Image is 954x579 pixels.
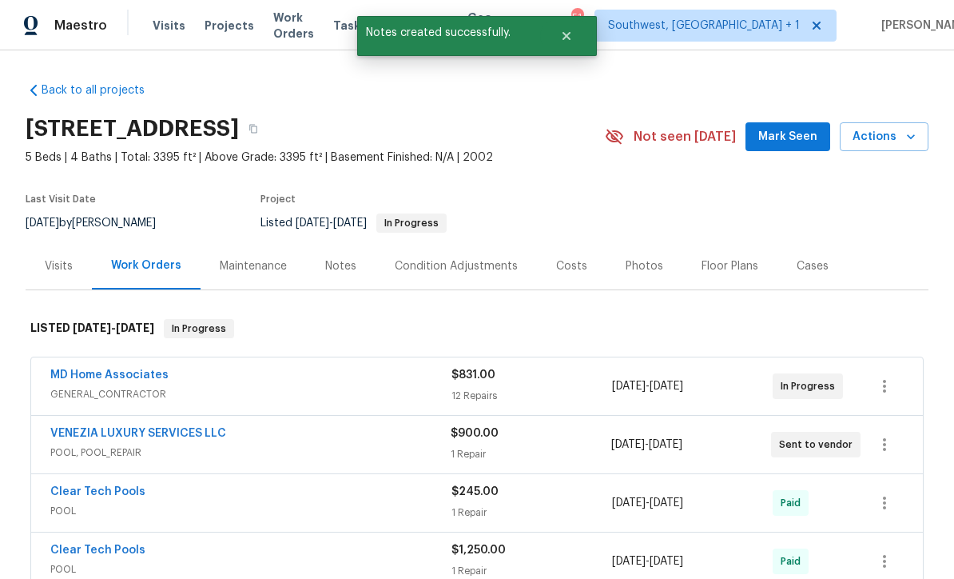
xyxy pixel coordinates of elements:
[395,258,518,274] div: Condition Adjustments
[26,194,96,204] span: Last Visit Date
[116,322,154,333] span: [DATE]
[220,258,287,274] div: Maintenance
[612,381,646,392] span: [DATE]
[840,122,928,152] button: Actions
[26,150,605,166] span: 5 Beds | 4 Baths | Total: 3395 ft² | Above Grade: 3395 ft² | Basement Finished: N/A | 2002
[26,82,179,98] a: Back to all projects
[467,10,544,42] span: Geo Assignments
[260,194,296,204] span: Project
[781,378,841,394] span: In Progress
[153,18,185,34] span: Visits
[451,486,499,497] span: $245.00
[45,258,73,274] div: Visits
[26,214,175,233] div: by [PERSON_NAME]
[333,20,367,31] span: Tasks
[853,127,916,147] span: Actions
[296,218,329,229] span: [DATE]
[205,18,254,34] span: Projects
[650,497,683,509] span: [DATE]
[26,121,239,137] h2: [STREET_ADDRESS]
[650,556,683,567] span: [DATE]
[451,446,610,462] div: 1 Repair
[611,439,645,450] span: [DATE]
[296,218,367,229] span: -
[50,545,145,556] a: Clear Tech Pools
[758,127,817,147] span: Mark Seen
[540,20,593,52] button: Close
[111,258,181,274] div: Work Orders
[556,258,587,274] div: Costs
[612,495,683,511] span: -
[611,437,682,453] span: -
[50,561,451,577] span: POOL
[781,553,807,569] span: Paid
[649,439,682,450] span: [DATE]
[50,445,451,461] span: POOL, POOL_REPAIR
[612,556,646,567] span: [DATE]
[779,437,859,453] span: Sent to vendor
[273,10,314,42] span: Work Orders
[73,322,154,333] span: -
[26,303,928,354] div: LISTED [DATE]-[DATE]In Progress
[50,386,451,402] span: GENERAL_CONTRACTOR
[451,428,499,439] span: $900.00
[797,258,829,274] div: Cases
[73,322,111,333] span: [DATE]
[634,129,736,145] span: Not seen [DATE]
[50,486,145,497] a: Clear Tech Pools
[260,218,447,229] span: Listed
[612,378,683,394] span: -
[608,18,800,34] span: Southwest, [GEOGRAPHIC_DATA] + 1
[325,258,356,274] div: Notes
[26,218,59,229] span: [DATE]
[626,258,663,274] div: Photos
[451,388,612,404] div: 12 Repairs
[781,495,807,511] span: Paid
[612,497,646,509] span: [DATE]
[650,381,683,392] span: [DATE]
[451,505,612,521] div: 1 Repair
[54,18,107,34] span: Maestro
[30,319,154,338] h6: LISTED
[239,114,268,143] button: Copy Address
[165,321,233,337] span: In Progress
[451,545,506,556] span: $1,250.00
[745,122,830,152] button: Mark Seen
[50,369,169,381] a: MD Home Associates
[702,258,758,274] div: Floor Plans
[50,503,451,519] span: POOL
[571,10,582,26] div: 51
[333,218,367,229] span: [DATE]
[378,218,445,228] span: In Progress
[357,16,540,50] span: Notes created successfully.
[50,428,226,439] a: VENEZIA LUXURY SERVICES LLC
[451,369,495,381] span: $831.00
[612,553,683,569] span: -
[451,563,612,579] div: 1 Repair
